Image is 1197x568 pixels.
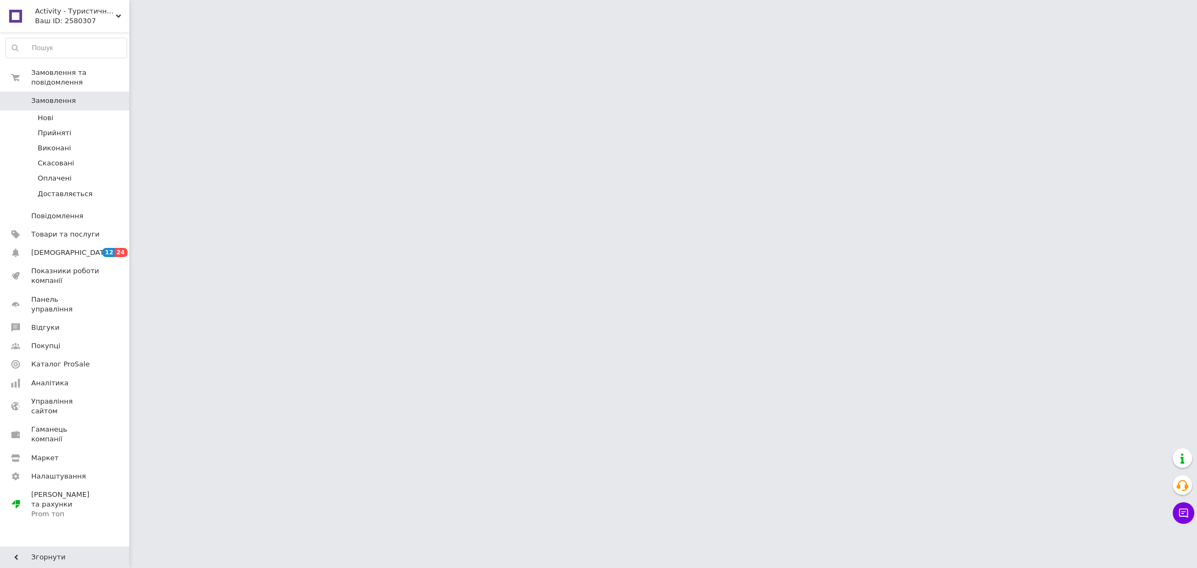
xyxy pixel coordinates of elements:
[31,509,100,519] div: Prom топ
[38,128,71,138] span: Прийняті
[31,96,76,106] span: Замовлення
[102,248,115,257] span: 12
[38,158,74,168] span: Скасовані
[31,295,100,314] span: Панель управління
[31,211,83,221] span: Повідомлення
[31,248,111,258] span: [DEMOGRAPHIC_DATA]
[31,397,100,416] span: Управління сайтом
[6,38,127,58] input: Пошук
[31,323,59,333] span: Відгуки
[31,68,129,87] span: Замовлення та повідомлення
[31,425,100,444] span: Гаманець компанії
[115,248,127,257] span: 24
[31,453,59,463] span: Маркет
[38,189,93,199] span: Доставляється
[38,113,53,123] span: Нові
[31,266,100,286] span: Показники роботи компанії
[31,341,60,351] span: Покупці
[31,378,68,388] span: Аналітика
[1173,502,1194,524] button: Чат з покупцем
[31,472,86,481] span: Налаштування
[31,359,89,369] span: Каталог ProSale
[35,6,116,16] span: Activity - Туристичне та гірськолижне спорядження, спортивний одяг, взуття, аксесуари
[38,174,72,183] span: Оплачені
[38,143,71,153] span: Виконані
[35,16,129,26] div: Ваш ID: 2580307
[31,230,100,239] span: Товари та послуги
[31,490,100,519] span: [PERSON_NAME] та рахунки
